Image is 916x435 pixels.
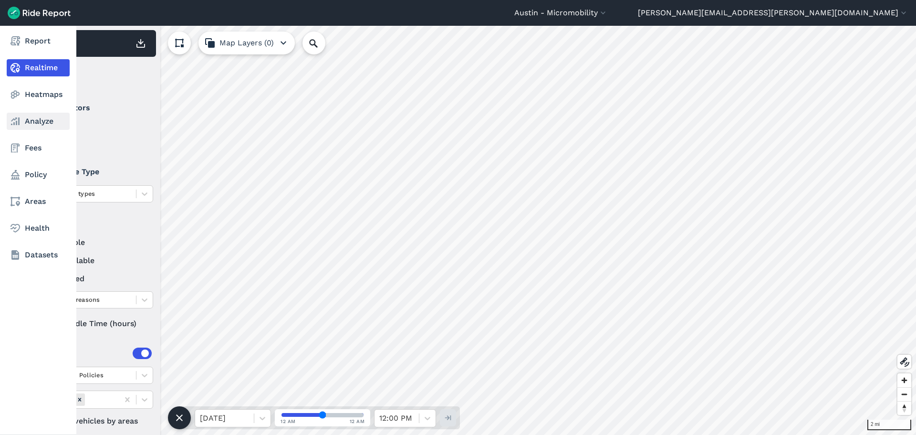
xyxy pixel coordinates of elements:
[897,387,911,401] button: Zoom out
[39,255,153,266] label: unavailable
[7,139,70,157] a: Fees
[39,237,153,248] label: available
[39,121,153,133] label: Bird
[7,86,70,103] a: Heatmaps
[39,315,153,332] div: Idle Time (hours)
[31,26,916,435] canvas: Map
[39,139,153,151] label: Lime
[39,159,152,185] summary: Vehicle Type
[302,32,341,54] input: Search Location or Vehicles
[7,193,70,210] a: Areas
[7,113,70,130] a: Analyze
[39,95,152,121] summary: Operators
[7,220,70,237] a: Health
[7,166,70,183] a: Policy
[897,401,911,415] button: Reset bearing to north
[514,7,608,19] button: Austin - Micromobility
[281,418,296,425] span: 12 AM
[897,373,911,387] button: Zoom in
[39,210,152,237] summary: Status
[7,59,70,76] a: Realtime
[7,32,70,50] a: Report
[39,340,152,367] summary: Areas
[638,7,908,19] button: [PERSON_NAME][EMAIL_ADDRESS][PERSON_NAME][DOMAIN_NAME]
[39,415,153,427] label: Filter vehicles by areas
[35,61,156,91] div: Filter
[74,393,85,405] div: Remove Areas (17)
[350,418,365,425] span: 12 AM
[52,348,152,359] div: Areas
[867,420,911,430] div: 2 mi
[7,246,70,264] a: Datasets
[8,7,71,19] img: Ride Report
[39,273,153,285] label: reserved
[198,32,295,54] button: Map Layers (0)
